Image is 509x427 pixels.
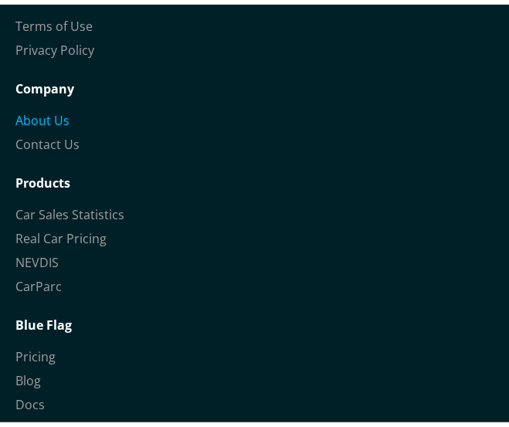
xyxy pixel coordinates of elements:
p: Blue Flag [15,309,505,332]
p: Products [15,167,505,190]
a: Pricing [15,344,56,361]
a: Docs [15,391,45,408]
a: Contact Us [15,131,80,148]
a: Blog [15,368,41,385]
a: Car Sales Statistics [15,202,124,219]
p: Company [15,73,505,96]
a: Terms of Use [15,13,93,30]
a: CarParc [15,273,62,290]
a: About Us [15,107,70,124]
a: NEVDIS [15,249,59,266]
a: Privacy Policy [15,37,94,54]
a: Real Car Pricing [15,225,107,242]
